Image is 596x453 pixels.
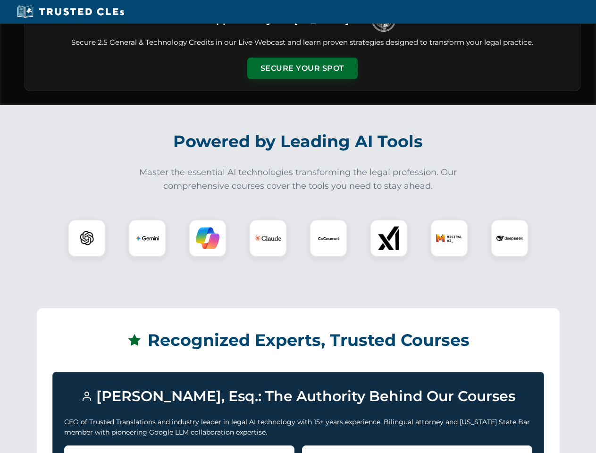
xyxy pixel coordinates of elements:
[73,225,101,252] img: ChatGPT Logo
[317,226,340,250] img: CoCounsel Logo
[249,219,287,257] div: Claude
[496,225,523,252] img: DeepSeek Logo
[52,324,544,357] h2: Recognized Experts, Trusted Courses
[14,5,127,19] img: Trusted CLEs
[135,226,159,250] img: Gemini Logo
[370,219,408,257] div: xAI
[133,166,463,193] p: Master the essential AI technologies transforming the legal profession. Our comprehensive courses...
[491,219,529,257] div: DeepSeek
[36,37,569,48] p: Secure 2.5 General & Technology Credits in our Live Webcast and learn proven strategies designed ...
[377,226,401,250] img: xAI Logo
[189,219,227,257] div: Copilot
[247,58,358,79] button: Secure Your Spot
[68,219,106,257] div: ChatGPT
[310,219,347,257] div: CoCounsel
[37,125,560,158] h2: Powered by Leading AI Tools
[64,417,532,438] p: CEO of Trusted Translations and industry leader in legal AI technology with 15+ years experience....
[196,226,219,250] img: Copilot Logo
[255,225,281,252] img: Claude Logo
[64,384,532,409] h3: [PERSON_NAME], Esq.: The Authority Behind Our Courses
[128,219,166,257] div: Gemini
[430,219,468,257] div: Mistral AI
[436,225,462,252] img: Mistral AI Logo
